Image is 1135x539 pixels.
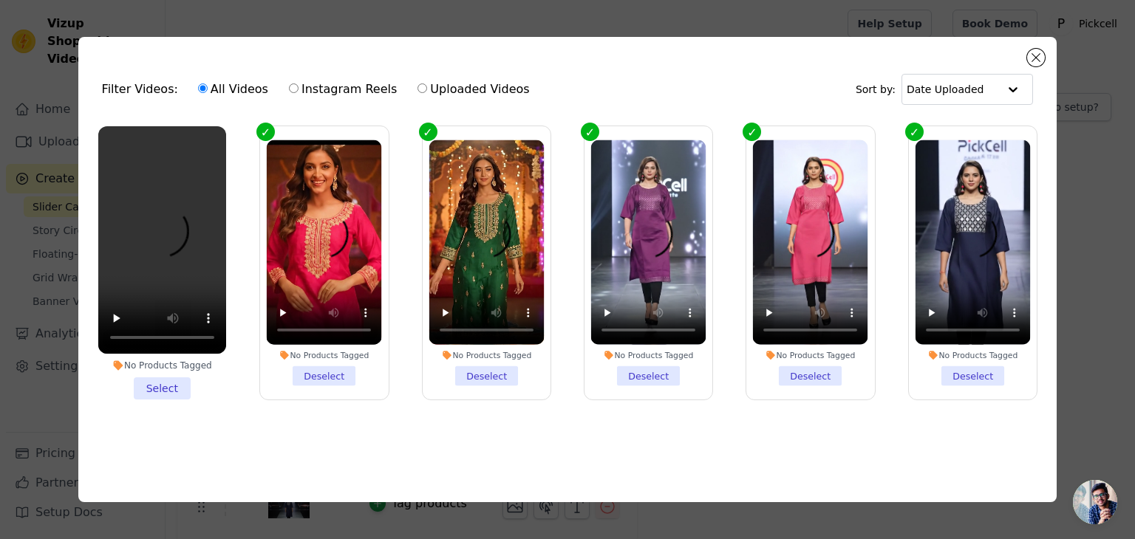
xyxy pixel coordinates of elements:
div: No Products Tagged [591,350,706,360]
div: No Products Tagged [267,350,382,360]
div: No Products Tagged [753,350,868,360]
div: No Products Tagged [916,350,1031,360]
label: Instagram Reels [288,80,398,99]
label: All Videos [197,80,269,99]
div: Sort by: [856,74,1034,105]
div: No Products Tagged [429,350,544,360]
div: Filter Videos: [102,72,538,106]
div: No Products Tagged [98,360,226,371]
div: Open chat [1073,480,1117,524]
button: Close modal [1027,49,1045,66]
label: Uploaded Videos [417,80,530,99]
